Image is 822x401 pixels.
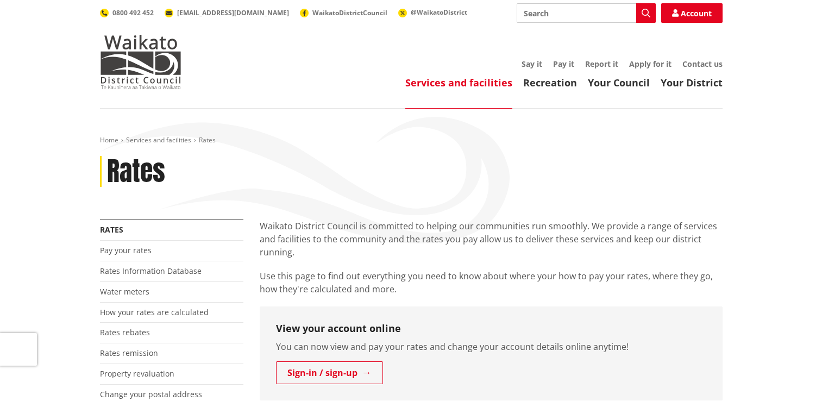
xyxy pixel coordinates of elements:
[312,8,387,17] span: WaikatoDistrictCouncil
[100,135,118,145] a: Home
[165,8,289,17] a: [EMAIL_ADDRESS][DOMAIN_NAME]
[517,3,656,23] input: Search input
[629,59,672,69] a: Apply for it
[276,361,383,384] a: Sign-in / sign-up
[100,368,174,379] a: Property revaluation
[522,59,542,69] a: Say it
[398,8,467,17] a: @WaikatoDistrict
[177,8,289,17] span: [EMAIL_ADDRESS][DOMAIN_NAME]
[276,323,706,335] h3: View your account online
[126,135,191,145] a: Services and facilities
[100,348,158,358] a: Rates remission
[411,8,467,17] span: @WaikatoDistrict
[100,136,723,145] nav: breadcrumb
[276,340,706,353] p: You can now view and pay your rates and change your account details online anytime!
[100,327,150,337] a: Rates rebates
[100,35,181,89] img: Waikato District Council - Te Kaunihera aa Takiwaa o Waikato
[260,220,723,259] p: Waikato District Council is committed to helping our communities run smoothly. We provide a range...
[405,76,512,89] a: Services and facilities
[112,8,154,17] span: 0800 492 452
[260,270,723,296] p: Use this page to find out everything you need to know about where your how to pay your rates, whe...
[523,76,577,89] a: Recreation
[100,224,123,235] a: Rates
[100,286,149,297] a: Water meters
[682,59,723,69] a: Contact us
[107,156,165,187] h1: Rates
[585,59,618,69] a: Report it
[588,76,650,89] a: Your Council
[100,8,154,17] a: 0800 492 452
[100,266,202,276] a: Rates Information Database
[100,389,202,399] a: Change your postal address
[661,3,723,23] a: Account
[100,245,152,255] a: Pay your rates
[300,8,387,17] a: WaikatoDistrictCouncil
[100,307,209,317] a: How your rates are calculated
[553,59,574,69] a: Pay it
[661,76,723,89] a: Your District
[199,135,216,145] span: Rates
